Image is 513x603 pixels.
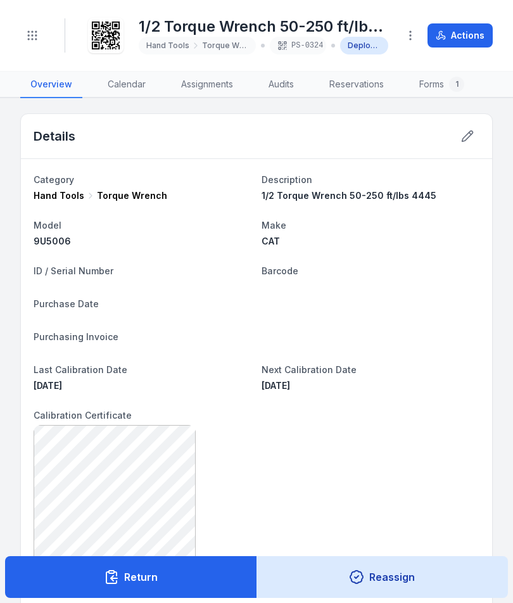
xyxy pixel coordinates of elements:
[340,37,389,54] div: Deployed
[449,77,464,92] div: 1
[409,72,474,98] a: Forms1
[262,190,436,201] span: 1/2 Torque Wrench 50-250 ft/lbs 4445
[262,236,280,246] span: CAT
[34,220,61,231] span: Model
[262,220,286,231] span: Make
[34,127,75,145] h2: Details
[34,265,113,276] span: ID / Serial Number
[98,72,156,98] a: Calendar
[139,16,388,37] h1: 1/2 Torque Wrench 50-250 ft/lbs 4445
[270,37,326,54] div: PS-0324
[262,174,312,185] span: Description
[146,41,189,51] span: Hand Tools
[34,174,74,185] span: Category
[427,23,493,48] button: Actions
[34,380,62,391] span: [DATE]
[256,556,509,598] button: Reassign
[319,72,394,98] a: Reservations
[171,72,243,98] a: Assignments
[34,410,132,421] span: Calibration Certificate
[258,72,304,98] a: Audits
[20,23,44,48] button: Toggle navigation
[20,72,82,98] a: Overview
[97,189,167,202] span: Torque Wrench
[262,364,357,375] span: Next Calibration Date
[34,380,62,391] time: 8/9/2025, 12:00:00 am
[34,331,118,342] span: Purchasing Invoice
[262,265,298,276] span: Barcode
[202,41,248,51] span: Torque Wrench
[262,380,290,391] span: [DATE]
[5,556,257,598] button: Return
[262,380,290,391] time: 8/3/2026, 12:00:00 am
[34,364,127,375] span: Last Calibration Date
[34,236,71,246] span: 9U5006
[34,189,84,202] span: Hand Tools
[34,298,99,309] span: Purchase Date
